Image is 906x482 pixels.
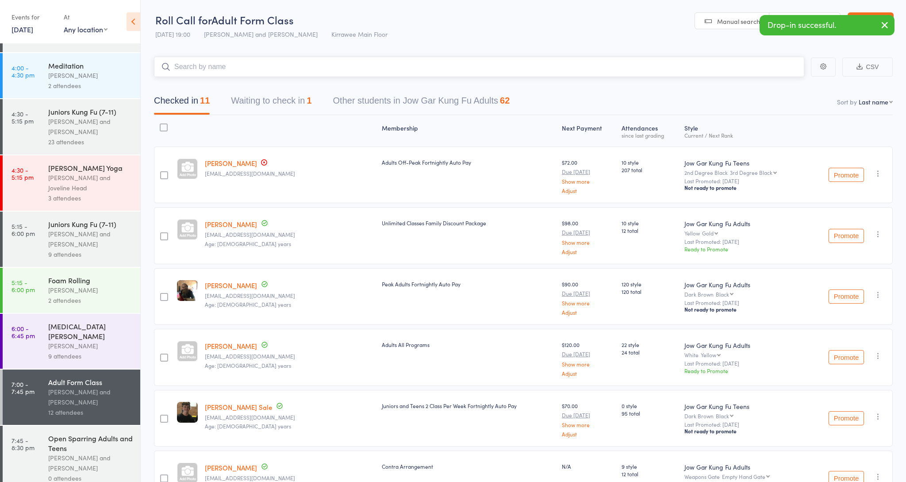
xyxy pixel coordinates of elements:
[48,341,133,351] div: [PERSON_NAME]
[48,275,133,285] div: Foam Rolling
[562,361,614,367] a: Show more
[205,341,257,351] a: [PERSON_NAME]
[382,463,554,470] div: Contra Arrangement
[681,119,807,143] div: Style
[205,301,291,308] span: Age: [DEMOGRAPHIC_DATA] years
[622,280,677,288] span: 120 style
[12,381,35,395] time: 7:00 - 7:45 pm
[382,219,554,227] div: Unlimited Classes Family Discount Package
[562,431,614,437] a: Adjust
[382,341,554,348] div: Adults All Programs
[205,414,375,420] small: coopercooper2012@outlook.com
[684,132,803,138] div: Current / Next Rank
[722,474,765,479] div: Empty Hand Gate
[205,170,375,177] small: visual_display@optusnet.com.au
[562,219,614,254] div: $98.00
[205,463,257,472] a: [PERSON_NAME]
[562,280,614,315] div: $90.00
[829,229,864,243] button: Promote
[382,280,554,288] div: Peak Adults Fortnightly Auto Pay
[622,158,677,166] span: 10 style
[64,24,107,34] div: Any location
[562,402,614,437] div: $70.00
[622,409,677,417] span: 95 total
[622,166,677,174] span: 207 total
[702,230,714,236] div: Gold
[760,15,894,35] div: Drop-in successful.
[859,97,888,106] div: Last name
[3,99,140,154] a: 4:30 -5:15 pmJuniors Kung Fu (7-11)[PERSON_NAME] and [PERSON_NAME]23 attendees
[684,474,803,479] div: Weapons Gate
[558,119,618,143] div: Next Payment
[48,163,133,173] div: [PERSON_NAME] Yoga
[205,362,291,369] span: Age: [DEMOGRAPHIC_DATA] years
[562,412,614,418] small: Due [DATE]
[382,402,554,409] div: Juniors and Teens 2 Class Per Week Fortnightly Auto Pay
[204,30,318,39] span: [PERSON_NAME] and [PERSON_NAME]
[730,170,772,175] div: 3rd Degree Black
[48,351,133,361] div: 9 attendees
[562,341,614,376] div: $120.00
[3,155,140,211] a: 4:30 -5:15 pm[PERSON_NAME] Yoga[PERSON_NAME] and Joveline Head3 attendees
[717,17,760,26] span: Manual search
[205,422,291,430] span: Age: [DEMOGRAPHIC_DATA] years
[562,188,614,193] a: Adjust
[331,30,388,39] span: Kirrawee Main Floor
[684,245,803,253] div: Ready to Promote
[205,402,272,412] a: [PERSON_NAME] Sale
[3,314,140,369] a: 6:00 -6:45 pm[MEDICAL_DATA][PERSON_NAME][PERSON_NAME]9 attendees
[684,230,803,236] div: Yellow
[622,470,677,478] span: 12 total
[205,240,291,247] span: Age: [DEMOGRAPHIC_DATA] years
[842,58,893,77] button: CSV
[684,184,803,191] div: Not ready to promote
[12,279,35,293] time: 5:15 - 6:00 pm
[12,10,55,24] div: Events for
[382,158,554,166] div: Adults Off-Peak Fortnightly Auto Pay
[3,370,140,425] a: 7:00 -7:45 pmAdult Form Class[PERSON_NAME] and [PERSON_NAME]12 attendees
[177,402,198,423] img: image1618905403.png
[684,300,803,306] small: Last Promoted: [DATE]
[205,158,257,168] a: [PERSON_NAME]
[622,132,677,138] div: since last grading
[155,30,190,39] span: [DATE] 19:00
[211,12,294,27] span: Adult Form Class
[500,96,510,105] div: 62
[684,367,803,374] div: Ready to Promote
[48,249,133,259] div: 9 attendees
[205,220,257,229] a: [PERSON_NAME]
[48,453,133,473] div: [PERSON_NAME] and [PERSON_NAME]
[48,61,133,70] div: Meditation
[12,110,34,124] time: 4:30 - 5:15 pm
[848,12,894,30] a: Exit roll call
[684,291,803,297] div: Dark Brown
[333,91,510,115] button: Other students in Jow Gar Kung Fu Adults62
[562,290,614,297] small: Due [DATE]
[378,119,558,143] div: Membership
[48,173,133,193] div: [PERSON_NAME] and Joveline Head
[684,158,803,167] div: Jow Gar Kung Fu Teens
[622,402,677,409] span: 0 style
[48,295,133,305] div: 2 attendees
[154,91,210,115] button: Checked in11
[48,229,133,249] div: [PERSON_NAME] and [PERSON_NAME]
[205,281,257,290] a: [PERSON_NAME]
[562,351,614,357] small: Due [DATE]
[562,158,614,193] div: $72.00
[684,428,803,435] div: Not ready to promote
[12,325,35,339] time: 6:00 - 6:45 pm
[684,463,803,471] div: Jow Gar Kung Fu Adults
[231,91,311,115] button: Waiting to check in1
[562,300,614,306] a: Show more
[48,387,133,407] div: [PERSON_NAME] and [PERSON_NAME]
[622,288,677,295] span: 120 total
[829,168,864,182] button: Promote
[205,293,375,299] small: jarredmitchell1995@gmail.com
[684,421,803,428] small: Last Promoted: [DATE]
[64,10,107,24] div: At
[829,411,864,425] button: Promote
[622,227,677,234] span: 12 total
[12,223,35,237] time: 5:15 - 6:00 pm
[48,81,133,91] div: 2 attendees
[154,57,804,77] input: Search by name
